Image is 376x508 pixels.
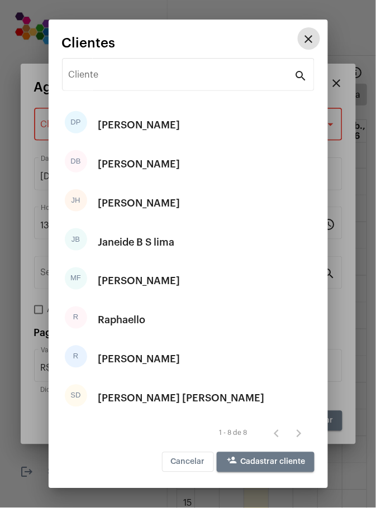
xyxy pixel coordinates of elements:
div: JB [65,228,87,251]
div: JH [65,189,87,212]
div: DP [65,111,87,133]
mat-icon: person_add [226,456,239,469]
span: Cadastrar cliente [226,458,306,466]
button: Página anterior [265,423,288,445]
div: 1 - 8 de 8 [220,430,248,437]
input: Pesquisar cliente [69,72,294,82]
div: [PERSON_NAME] [98,108,180,142]
mat-icon: close [302,32,316,46]
button: Cadastrar cliente [217,452,315,472]
div: DB [65,150,87,172]
div: R [65,306,87,329]
button: Próxima página [288,423,310,445]
div: [PERSON_NAME] [98,343,180,376]
div: [PERSON_NAME] [98,265,180,298]
div: [PERSON_NAME] [PERSON_NAME] [98,382,265,415]
div: Raphaello [98,304,146,337]
div: MF [65,267,87,290]
span: Cancelar [171,458,205,466]
div: SD [65,385,87,407]
div: [PERSON_NAME] [98,186,180,220]
span: Clientes [62,36,116,50]
div: Janeide B S lima [98,226,175,259]
mat-icon: search [294,69,308,82]
button: Cancelar [162,452,214,472]
div: [PERSON_NAME] [98,147,180,181]
div: R [65,346,87,368]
